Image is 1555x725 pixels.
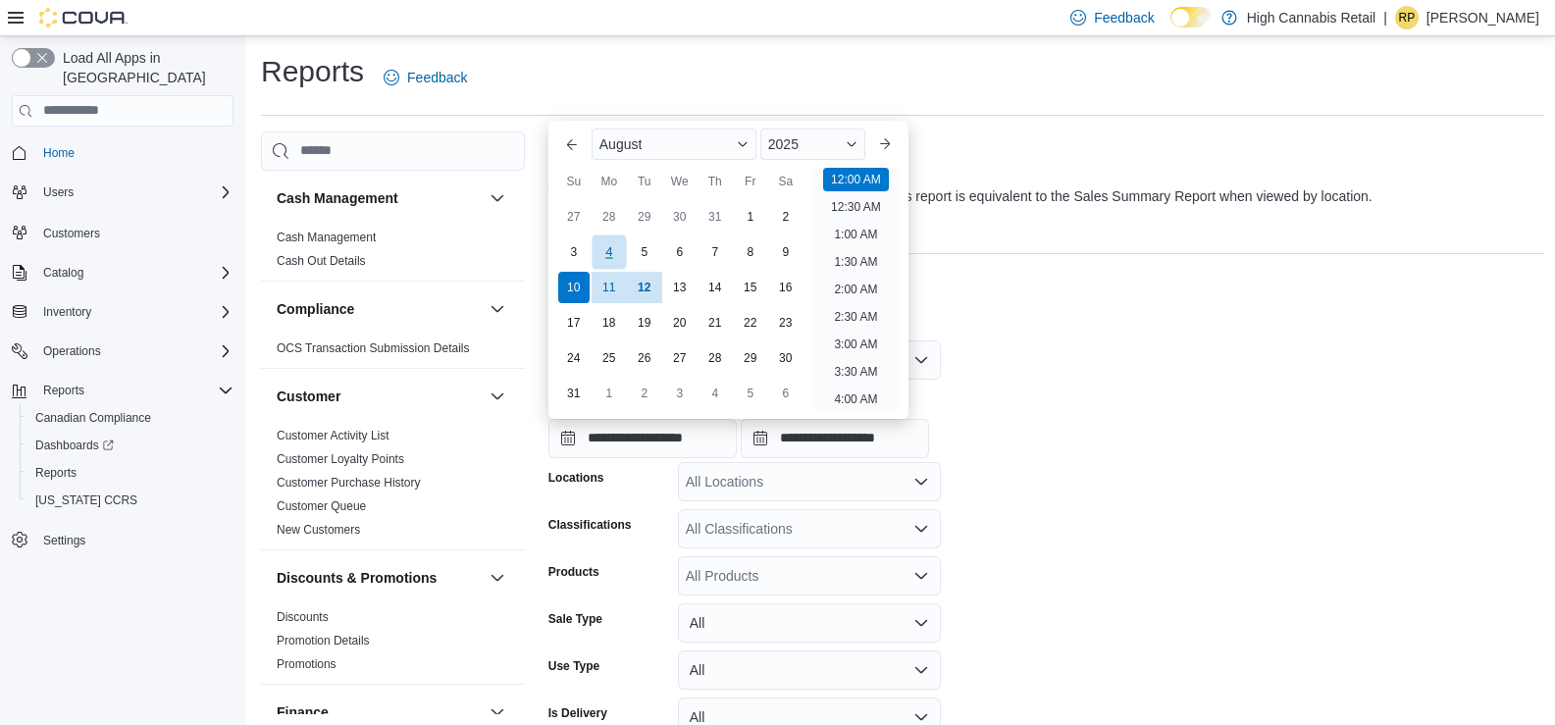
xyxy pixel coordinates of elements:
a: Feedback [376,58,475,97]
span: Feedback [1094,8,1154,27]
span: Operations [35,339,233,363]
button: Discounts & Promotions [486,566,509,590]
div: day-6 [664,236,696,268]
label: Is Delivery [548,705,607,721]
div: day-13 [664,272,696,303]
h3: Finance [277,702,329,722]
span: Inventory [35,300,233,324]
a: Customer Purchase History [277,476,421,490]
li: 1:00 AM [826,223,885,246]
span: Promotions [277,656,337,672]
div: day-20 [664,307,696,338]
div: day-2 [629,378,660,409]
div: day-1 [594,378,625,409]
span: Reports [35,465,77,481]
p: High Cannabis Retail [1247,6,1376,29]
button: Operations [4,337,241,365]
a: Customer Loyalty Points [277,452,404,466]
div: day-23 [770,307,802,338]
span: Load All Apps in [GEOGRAPHIC_DATA] [55,48,233,87]
span: Operations [43,343,101,359]
div: Tu [629,166,660,197]
div: day-12 [629,272,660,303]
a: New Customers [277,523,360,537]
a: Dashboards [20,432,241,459]
label: Products [548,564,599,580]
img: Cova [39,8,128,27]
button: [US_STATE] CCRS [20,487,241,514]
div: day-5 [629,236,660,268]
span: August [599,136,643,152]
button: Open list of options [913,568,929,584]
span: Catalog [35,261,233,285]
label: Classifications [548,517,632,533]
button: Reports [20,459,241,487]
a: Customer Queue [277,499,366,513]
label: Use Type [548,658,599,674]
span: Dashboards [27,434,233,457]
a: [US_STATE] CCRS [27,489,145,512]
h3: Customer [277,387,340,406]
a: Settings [35,529,93,552]
span: New Customers [277,522,360,538]
div: We [664,166,696,197]
button: Home [4,138,241,167]
div: Discounts & Promotions [261,605,525,684]
span: Customer Purchase History [277,475,421,491]
button: Catalog [35,261,91,285]
span: Feedback [407,68,467,87]
span: OCS Transaction Submission Details [277,340,470,356]
p: [PERSON_NAME] [1426,6,1539,29]
button: Compliance [486,297,509,321]
div: Cash Management [261,226,525,281]
button: Reports [4,377,241,404]
div: day-31 [558,378,590,409]
span: Reports [27,461,233,485]
button: Customers [4,218,241,246]
div: day-14 [700,272,731,303]
div: day-22 [735,307,766,338]
label: Locations [548,470,604,486]
button: Finance [277,702,482,722]
span: Dark Mode [1170,27,1171,28]
span: Settings [35,528,233,552]
li: 12:00 AM [823,168,889,191]
a: Discounts [277,610,329,624]
div: View sales totals by location for a specified date range. This report is equivalent to the Sales ... [548,186,1373,207]
div: day-17 [558,307,590,338]
div: day-28 [700,342,731,374]
button: Previous Month [556,129,588,160]
span: Users [43,184,74,200]
div: day-30 [664,201,696,233]
div: Mo [594,166,625,197]
div: day-29 [629,201,660,233]
div: day-31 [700,201,731,233]
button: Compliance [277,299,482,319]
div: day-30 [770,342,802,374]
span: Customer Queue [277,498,366,514]
h3: Cash Management [277,188,398,208]
input: Press the down key to open a popover containing a calendar. [741,419,929,458]
span: Home [43,145,75,161]
div: Sa [770,166,802,197]
div: day-27 [558,201,590,233]
span: Customer Loyalty Points [277,451,404,467]
h3: Discounts & Promotions [277,568,437,588]
button: Finance [486,700,509,724]
div: day-16 [770,272,802,303]
button: Users [35,181,81,204]
div: Fr [735,166,766,197]
a: Cash Out Details [277,254,366,268]
button: Settings [4,526,241,554]
input: Dark Mode [1170,7,1212,27]
div: day-1 [735,201,766,233]
button: Customer [277,387,482,406]
span: Customers [43,226,100,241]
input: Press the down key to enter a popover containing a calendar. Press the escape key to close the po... [548,419,737,458]
button: Next month [869,129,901,160]
div: day-11 [594,272,625,303]
li: 1:30 AM [826,250,885,274]
div: day-8 [735,236,766,268]
span: Customer Activity List [277,428,389,443]
span: Home [35,140,233,165]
